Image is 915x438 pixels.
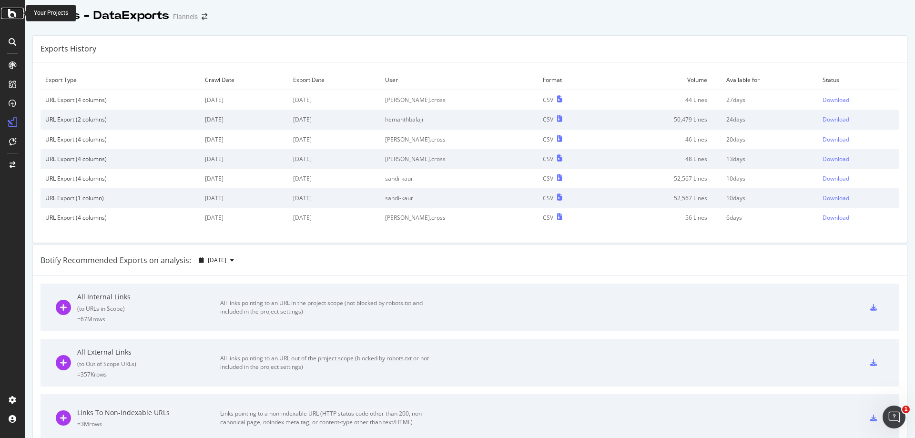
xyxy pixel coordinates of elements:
[220,299,435,316] div: All links pointing to an URL in the project scope (not blocked by robots.txt and included in the ...
[202,13,207,20] div: arrow-right-arrow-left
[45,96,195,104] div: URL Export (4 columns)
[603,208,721,227] td: 56 Lines
[603,188,721,208] td: 52,567 Lines
[45,214,195,222] div: URL Export (4 columns)
[543,155,553,163] div: CSV
[543,135,553,143] div: CSV
[380,130,538,149] td: [PERSON_NAME].cross
[45,115,195,123] div: URL Export (2 columns)
[722,90,818,110] td: 27 days
[823,155,895,163] a: Download
[818,70,899,90] td: Status
[603,90,721,110] td: 44 Lines
[45,155,195,163] div: URL Export (4 columns)
[603,130,721,149] td: 46 Lines
[77,347,220,357] div: All External Links
[200,130,288,149] td: [DATE]
[200,208,288,227] td: [DATE]
[823,96,849,104] div: Download
[200,169,288,188] td: [DATE]
[288,188,380,208] td: [DATE]
[200,90,288,110] td: [DATE]
[722,188,818,208] td: 10 days
[77,315,220,323] div: = 67M rows
[288,130,380,149] td: [DATE]
[77,420,220,428] div: = 3M rows
[77,292,220,302] div: All Internal Links
[603,149,721,169] td: 48 Lines
[722,130,818,149] td: 20 days
[870,359,877,366] div: csv-export
[220,354,435,371] div: All links pointing to an URL out of the project scope (blocked by robots.txt or not included in t...
[543,96,553,104] div: CSV
[380,90,538,110] td: [PERSON_NAME].cross
[200,110,288,129] td: [DATE]
[823,174,895,183] a: Download
[45,135,195,143] div: URL Export (4 columns)
[823,174,849,183] div: Download
[288,208,380,227] td: [DATE]
[543,214,553,222] div: CSV
[380,70,538,90] td: User
[200,188,288,208] td: [DATE]
[380,208,538,227] td: [PERSON_NAME].cross
[722,169,818,188] td: 10 days
[870,304,877,311] div: csv-export
[200,149,288,169] td: [DATE]
[200,70,288,90] td: Crawl Date
[538,70,603,90] td: Format
[77,360,220,368] div: ( to Out of Scope URLs )
[823,155,849,163] div: Download
[603,169,721,188] td: 52,567 Lines
[722,149,818,169] td: 13 days
[823,135,849,143] div: Download
[45,194,195,202] div: URL Export (1 column)
[380,188,538,208] td: sandi-kaur
[208,256,226,264] span: 2025 Oct. 11th
[288,149,380,169] td: [DATE]
[722,208,818,227] td: 6 days
[823,96,895,104] a: Download
[380,169,538,188] td: sandi-kaur
[77,408,220,418] div: Links To Non-Indexable URLs
[41,255,191,266] div: Botify Recommended Exports on analysis:
[823,135,895,143] a: Download
[543,115,553,123] div: CSV
[41,43,96,54] div: Exports History
[902,406,910,413] span: 1
[195,253,238,268] button: [DATE]
[173,12,198,21] div: Flannels
[288,70,380,90] td: Export Date
[883,406,905,428] iframe: Intercom live chat
[34,9,68,17] div: Your Projects
[603,110,721,129] td: 50,479 Lines
[77,305,220,313] div: ( to URLs in Scope )
[823,194,849,202] div: Download
[823,115,895,123] a: Download
[722,70,818,90] td: Available for
[543,174,553,183] div: CSV
[870,415,877,421] div: csv-export
[288,110,380,129] td: [DATE]
[32,8,169,24] div: Reports - DataExports
[722,110,818,129] td: 24 days
[45,174,195,183] div: URL Export (4 columns)
[41,70,200,90] td: Export Type
[380,110,538,129] td: hemanthbalaji
[543,194,553,202] div: CSV
[288,169,380,188] td: [DATE]
[823,214,849,222] div: Download
[288,90,380,110] td: [DATE]
[603,70,721,90] td: Volume
[380,149,538,169] td: [PERSON_NAME].cross
[823,214,895,222] a: Download
[220,409,435,427] div: Links pointing to a non-indexable URL (HTTP status code other than 200, non-canonical page, noind...
[823,194,895,202] a: Download
[77,370,220,378] div: = 357K rows
[823,115,849,123] div: Download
